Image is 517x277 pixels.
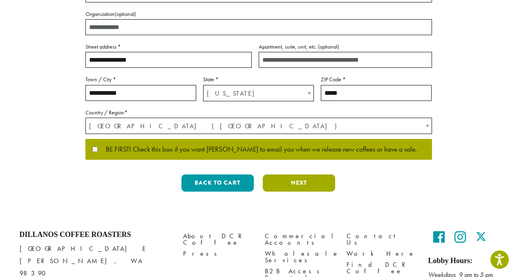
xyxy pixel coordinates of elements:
[92,147,98,152] input: BE FIRST! Check this box if you want [PERSON_NAME] to email you when we release new coffees or ha...
[347,259,416,277] a: Find DCR Coffee
[203,85,314,101] span: State
[265,248,334,266] a: Wholesale Services
[20,230,171,239] h4: Dillanos Coffee Roasters
[263,174,335,192] button: Next
[183,230,253,248] a: About DCR Coffee
[98,146,417,153] span: BE FIRST! Check this box if you want [PERSON_NAME] to email you when we release new coffees or ha...
[85,74,196,85] label: Town / City
[347,230,416,248] a: Contact Us
[86,118,432,134] span: United States (US)
[181,174,254,192] button: Back to cart
[204,85,313,101] span: Oregon
[85,9,432,19] label: Organization
[318,43,339,50] span: (optional)
[428,257,498,266] h5: Lobby Hours:
[347,248,416,259] a: Work Here
[115,10,136,18] span: (optional)
[265,230,334,248] a: Commercial Accounts
[259,42,432,52] label: Apartment, suite, unit, etc.
[85,118,432,134] span: Country / Region
[321,74,432,85] label: ZIP Code
[203,74,314,85] label: State
[85,42,252,52] label: Street address
[183,248,253,259] a: Press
